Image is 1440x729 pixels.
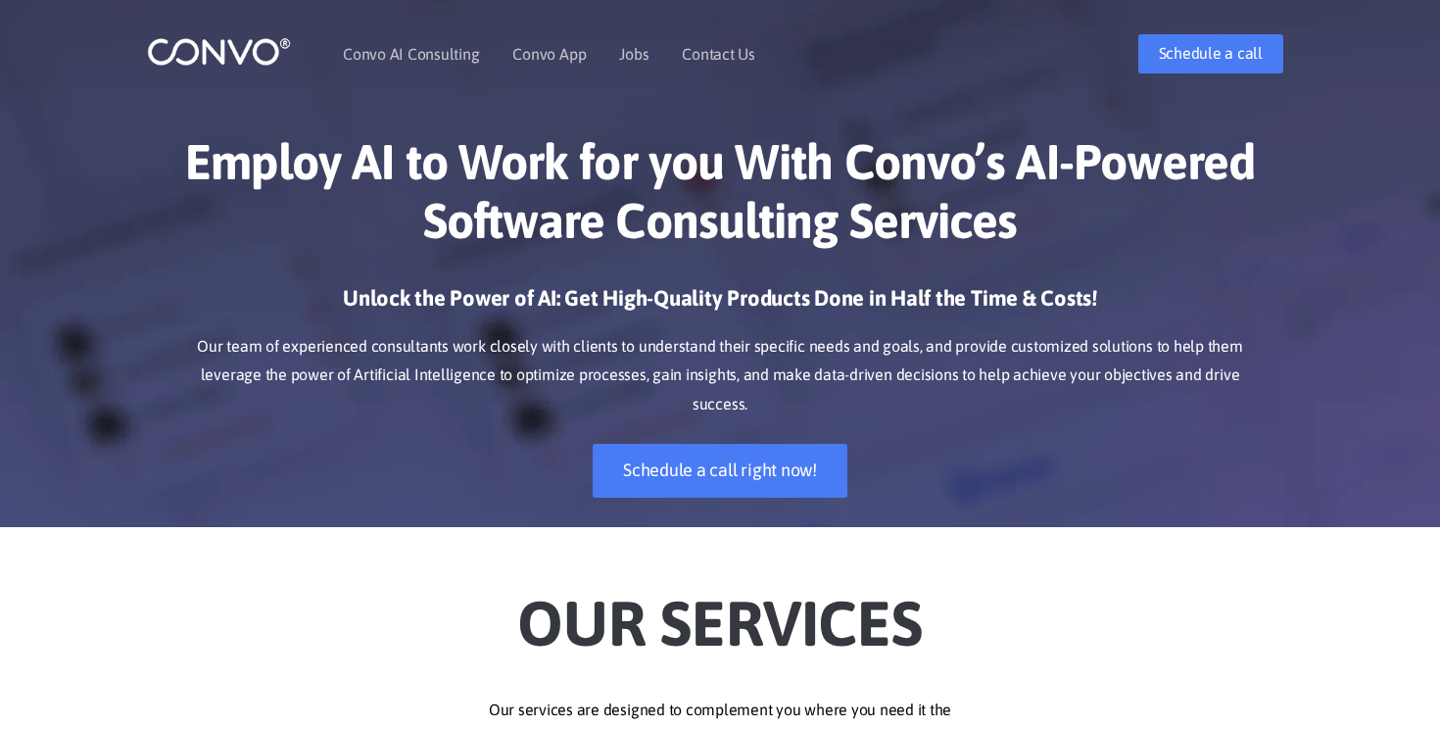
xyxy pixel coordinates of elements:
h3: Unlock the Power of AI: Get High-Quality Products Done in Half the Time & Costs! [176,284,1264,327]
a: Jobs [619,46,648,62]
a: Convo App [512,46,586,62]
a: Convo AI Consulting [343,46,479,62]
a: Contact Us [682,46,755,62]
a: Schedule a call right now! [593,444,847,498]
h1: Employ AI to Work for you With Convo’s AI-Powered Software Consulting Services [176,132,1264,265]
h2: Our Services [176,557,1264,666]
p: Our team of experienced consultants work closely with clients to understand their specific needs ... [176,332,1264,420]
a: Schedule a call [1138,34,1283,73]
img: logo_1.png [147,36,291,67]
